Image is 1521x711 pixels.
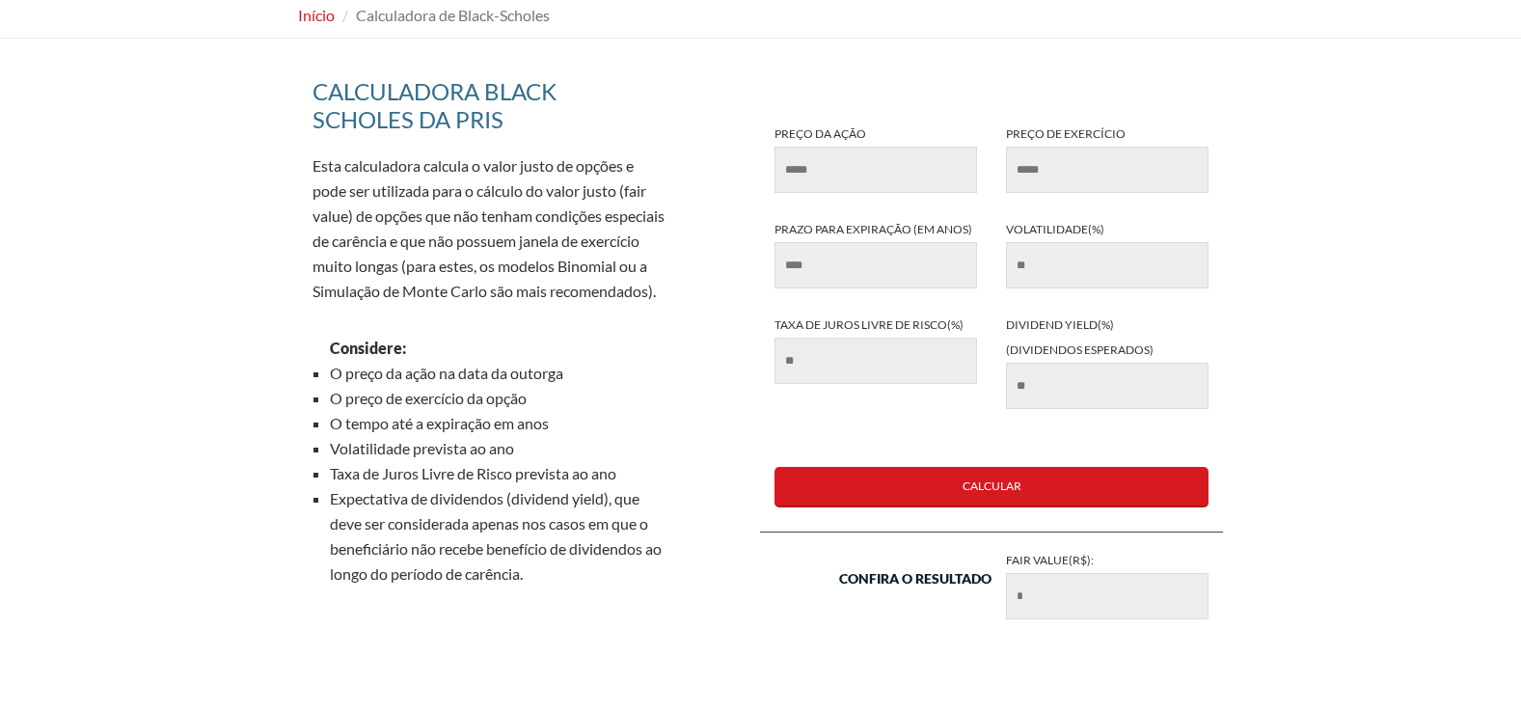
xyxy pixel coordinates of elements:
li: Volatilidade prevista ao ano [330,436,669,461]
label: Fair Value(R$): [991,548,1223,619]
h2: Calculadora Black Scholes da pris [312,77,669,144]
li: Expectativa de dividendos (dividend yield), que deve ser considerada apenas nos casos em que o be... [330,486,669,587]
input: Volatilidade(%) [1006,242,1209,288]
input: Preço da ação [774,147,977,193]
input: Dividend yield(%)(dividendos esperados) [1006,363,1209,409]
li: Taxa de Juros Livre de Risco prevista ao ano [330,461,669,486]
strong: Considere: [330,339,406,357]
li: O tempo até a expiração em anos [330,411,669,436]
label: Taxa de juros livre de risco(%) [760,313,991,384]
label: Prazo para expiração (em anos) [760,217,991,288]
a: Início [298,6,335,24]
input: Taxa de juros livre de risco(%) [774,338,977,384]
label: Dividend yield(%) (dividendos esperados) [991,313,1223,409]
input: Preço de exercício [1006,147,1209,193]
input: Prazo para expiração (em anos) [774,242,977,288]
li: O preço de exercício da opção [330,386,669,411]
li: O preço da ação na data da outorga [330,361,669,386]
li: Calculadora de Black-Scholes [338,3,550,28]
label: Preço de exercício [991,122,1223,193]
h2: CONFIRA O RESULTADO [839,567,991,615]
label: Volatilidade(%) [991,217,1223,288]
input: Fair Value(R$): [1006,573,1209,619]
button: CALCULAR [774,467,1209,507]
p: Esta calculadora calcula o valor justo de opções e pode ser utilizada para o cálculo do valor jus... [312,153,669,304]
label: Preço da ação [760,122,991,193]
